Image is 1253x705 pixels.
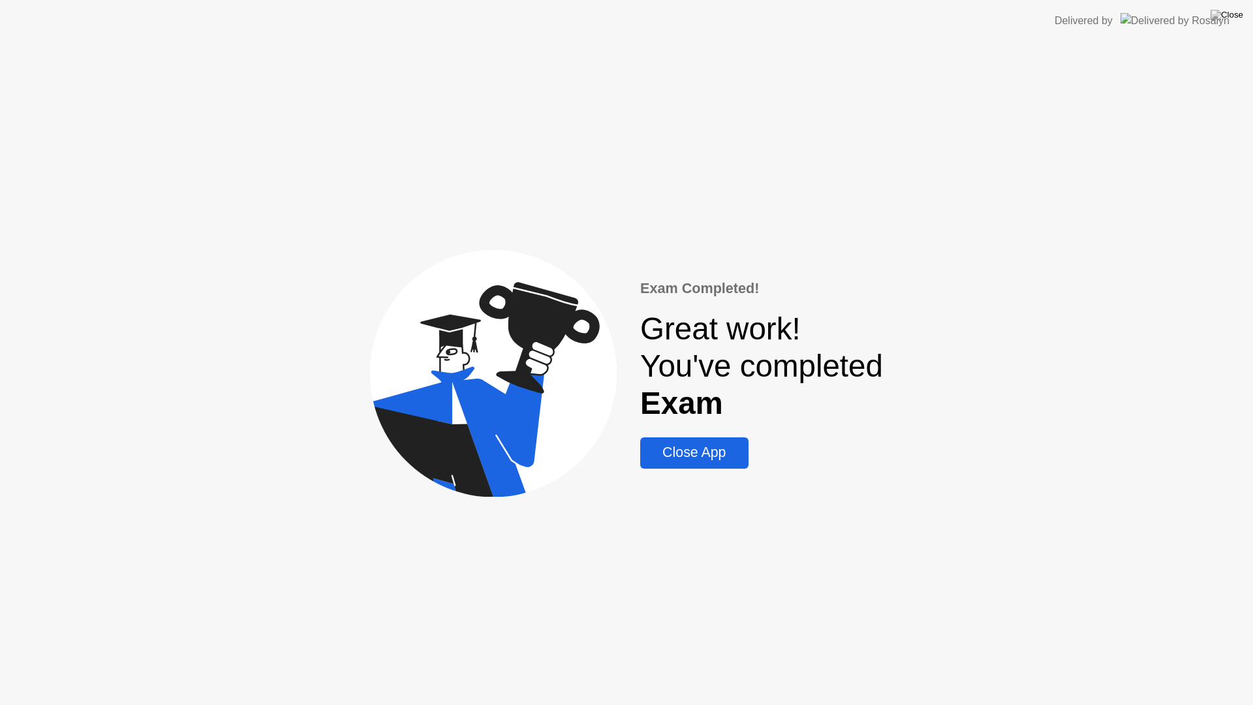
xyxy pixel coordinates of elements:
div: Close App [644,445,744,461]
img: Close [1211,10,1243,20]
button: Close App [640,437,748,469]
div: Exam Completed! [640,278,883,299]
div: Delivered by [1055,13,1113,29]
img: Delivered by Rosalyn [1121,13,1230,28]
div: Great work! You've completed [640,310,883,422]
b: Exam [640,386,723,420]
